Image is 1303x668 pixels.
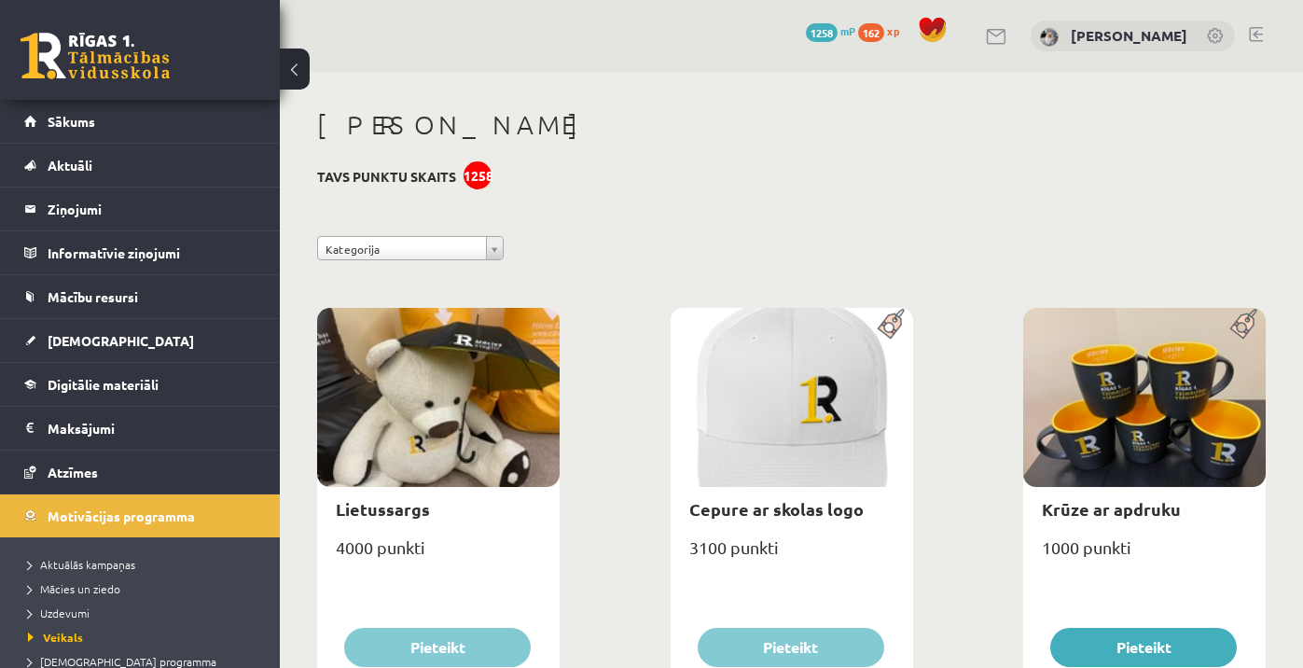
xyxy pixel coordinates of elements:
[671,532,913,578] div: 3100 punkti
[48,157,92,174] span: Aktuāli
[1023,532,1266,578] div: 1000 punkti
[24,100,256,143] a: Sākums
[24,363,256,406] a: Digitālie materiāli
[858,23,884,42] span: 162
[344,628,531,667] button: Pieteikt
[806,23,855,38] a: 1258 mP
[1042,498,1181,520] a: Krūze ar apdruku
[28,581,120,596] span: Mācies un ziedo
[24,494,256,537] a: Motivācijas programma
[1040,28,1059,47] img: Emīlija Kajaka
[48,464,98,480] span: Atzīmes
[28,580,261,597] a: Mācies un ziedo
[698,628,884,667] button: Pieteikt
[28,557,135,572] span: Aktuālās kampaņas
[317,532,560,578] div: 4000 punkti
[887,23,899,38] span: xp
[317,109,1266,141] h1: [PERSON_NAME]
[689,498,864,520] a: Cepure ar skolas logo
[1224,308,1266,340] img: Populāra prece
[24,144,256,187] a: Aktuāli
[317,169,456,185] h3: Tavs punktu skaits
[24,231,256,274] a: Informatīvie ziņojumi
[48,508,195,524] span: Motivācijas programma
[317,236,504,260] a: Kategorija
[336,498,430,520] a: Lietussargs
[28,605,90,620] span: Uzdevumi
[806,23,838,42] span: 1258
[48,376,159,393] span: Digitālie materiāli
[48,407,256,450] legend: Maksājumi
[48,188,256,230] legend: Ziņojumi
[28,629,261,646] a: Veikals
[24,275,256,318] a: Mācību resursi
[871,308,913,340] img: Populāra prece
[48,231,256,274] legend: Informatīvie ziņojumi
[24,407,256,450] a: Maksājumi
[840,23,855,38] span: mP
[48,332,194,349] span: [DEMOGRAPHIC_DATA]
[28,605,261,621] a: Uzdevumi
[28,630,83,645] span: Veikals
[24,188,256,230] a: Ziņojumi
[326,237,478,261] span: Kategorija
[24,451,256,494] a: Atzīmes
[24,319,256,362] a: [DEMOGRAPHIC_DATA]
[858,23,908,38] a: 162 xp
[1071,26,1187,45] a: [PERSON_NAME]
[464,161,492,189] div: 1258
[1050,628,1237,667] button: Pieteikt
[21,33,170,79] a: Rīgas 1. Tālmācības vidusskola
[48,113,95,130] span: Sākums
[48,288,138,305] span: Mācību resursi
[28,556,261,573] a: Aktuālās kampaņas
